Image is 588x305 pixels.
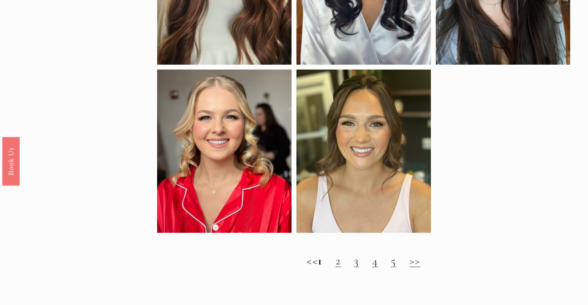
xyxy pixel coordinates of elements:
a: 5 [391,254,396,268]
a: 3 [354,254,359,268]
a: 2 [336,254,341,268]
a: >> [410,254,421,268]
h2: << [157,254,571,268]
a: Book Us [2,137,20,185]
a: 4 [372,254,378,268]
strong: 1 [318,254,322,268]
